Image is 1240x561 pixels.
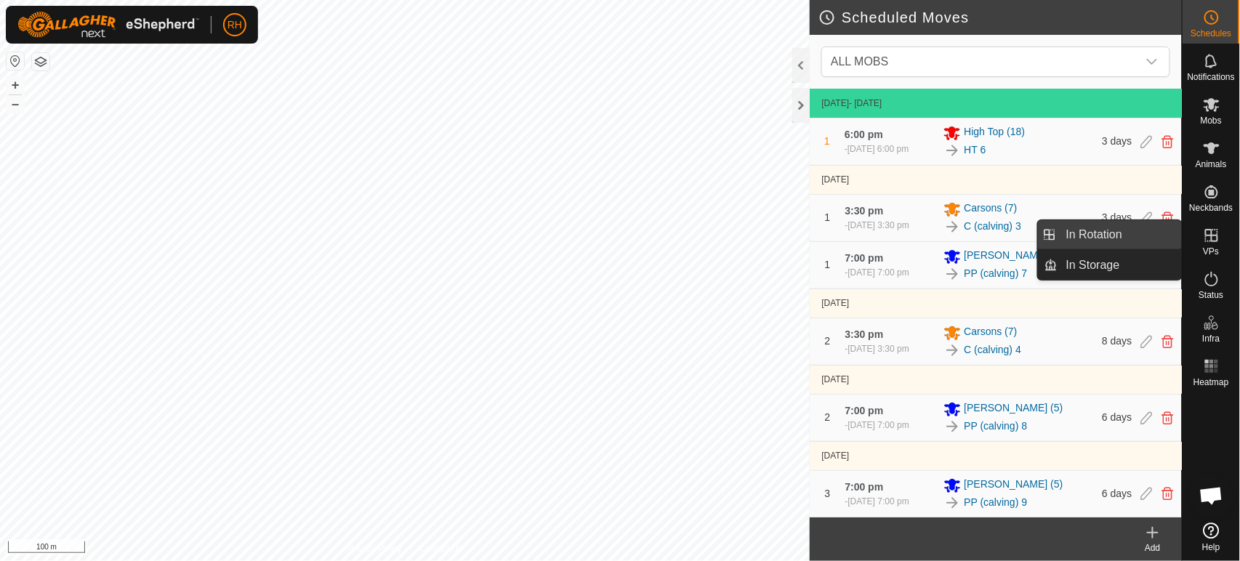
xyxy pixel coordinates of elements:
span: 1 [824,135,830,147]
span: 3:30 pm [845,205,883,217]
span: Heatmap [1193,378,1229,387]
span: 7:00 pm [845,481,883,493]
a: HT 6 [964,142,986,158]
span: VPs [1203,247,1219,256]
span: [DATE] 7:00 pm [848,496,909,506]
span: Animals [1196,160,1227,169]
div: Open chat [1190,474,1233,517]
div: Add [1124,541,1182,554]
span: In Storage [1066,257,1120,274]
li: In Rotation [1038,220,1182,249]
span: 8 days [1102,335,1132,347]
span: Notifications [1188,73,1235,81]
span: Infra [1202,334,1220,343]
span: Status [1199,291,1223,299]
span: RH [228,17,242,33]
span: 3:30 pm [845,328,883,340]
img: To [943,494,961,512]
span: [DATE] [821,174,849,185]
span: 7:00 pm [845,252,883,264]
span: [DATE] 3:30 pm [848,220,909,230]
span: [DATE] 6:00 pm [848,144,909,154]
span: 3 [824,488,830,499]
div: - [845,219,909,232]
img: To [943,218,961,235]
span: [DATE] [821,98,849,108]
span: [DATE] [821,451,849,461]
li: In Storage [1038,251,1182,280]
span: In Rotation [1066,226,1122,243]
span: [DATE] [821,374,849,384]
h2: Scheduled Moves [818,9,1182,26]
span: 2 [824,411,830,423]
span: - [DATE] [849,98,882,108]
span: Carsons (7) [964,324,1017,342]
div: - [845,266,909,279]
span: 7:00 pm [845,405,883,416]
span: [DATE] 7:00 pm [848,267,909,278]
span: Carsons (7) [964,201,1017,218]
a: PP (calving) 7 [964,266,1027,281]
a: In Storage [1058,251,1182,280]
a: C (calving) 4 [964,342,1021,358]
span: 3 days [1102,135,1132,147]
div: - [845,142,909,156]
img: To [943,265,961,283]
div: - [845,342,909,355]
a: PP (calving) 9 [964,495,1027,510]
img: To [943,418,961,435]
span: ALL MOBS [825,47,1138,76]
span: 2 [824,335,830,347]
span: 3 days [1102,211,1132,223]
span: [DATE] 3:30 pm [848,344,909,354]
img: Gallagher Logo [17,12,199,38]
span: [DATE] [821,298,849,308]
span: Mobs [1201,116,1222,125]
span: Help [1202,543,1220,552]
a: Contact Us [419,542,462,555]
a: Help [1183,517,1240,557]
button: – [7,95,24,113]
button: + [7,76,24,94]
span: [PERSON_NAME] (5) [964,400,1063,418]
a: C (calving) 3 [964,219,1021,234]
div: - [845,419,909,432]
span: High Top (18) [964,124,1025,142]
div: - [845,495,909,508]
span: 6 days [1102,488,1132,499]
button: Reset Map [7,52,24,70]
a: Privacy Policy [347,542,402,555]
span: [DATE] 7:00 pm [848,420,909,430]
a: In Rotation [1058,220,1182,249]
span: 1 [824,211,830,223]
span: 1 [824,259,830,270]
span: 6 days [1102,411,1132,423]
span: Neckbands [1189,203,1233,212]
span: [PERSON_NAME] (5) [964,477,1063,494]
img: To [943,142,961,159]
button: Map Layers [32,53,49,70]
span: [PERSON_NAME] (5) [964,248,1063,265]
span: Schedules [1191,29,1231,38]
span: 6:00 pm [845,129,883,140]
img: To [943,342,961,359]
a: PP (calving) 8 [964,419,1027,434]
span: ALL MOBS [831,55,888,68]
div: dropdown trigger [1138,47,1167,76]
